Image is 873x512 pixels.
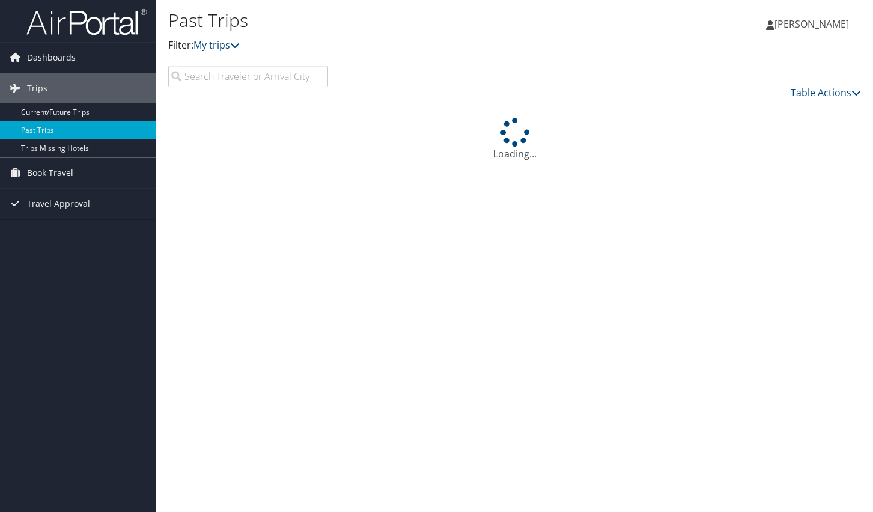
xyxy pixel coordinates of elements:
[168,118,861,161] div: Loading...
[26,8,147,36] img: airportal-logo.png
[27,73,47,103] span: Trips
[168,38,630,53] p: Filter:
[27,43,76,73] span: Dashboards
[168,66,328,87] input: Search Traveler or Arrival City
[27,158,73,188] span: Book Travel
[193,38,240,52] a: My trips
[766,6,861,42] a: [PERSON_NAME]
[774,17,849,31] span: [PERSON_NAME]
[27,189,90,219] span: Travel Approval
[791,86,861,99] a: Table Actions
[168,8,630,33] h1: Past Trips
